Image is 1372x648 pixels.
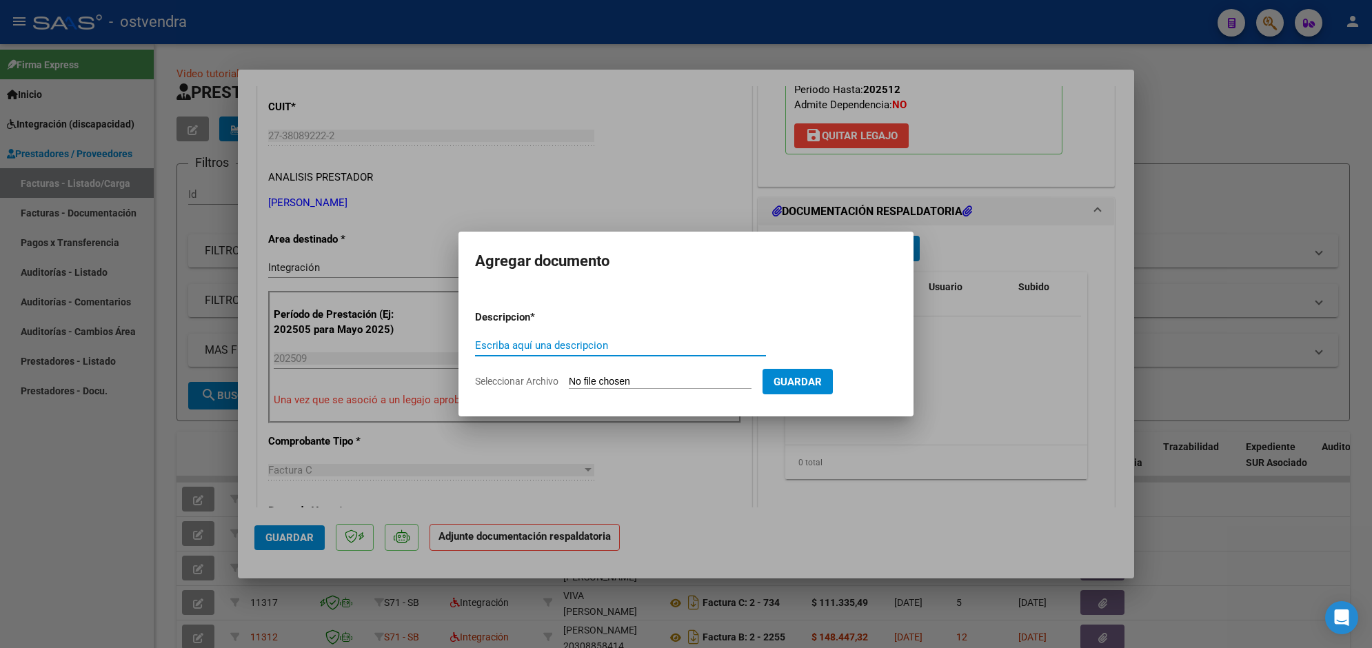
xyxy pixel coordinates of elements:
span: Guardar [774,376,822,388]
h2: Agregar documento [475,248,897,274]
button: Guardar [763,369,833,394]
div: Open Intercom Messenger [1325,601,1358,634]
p: Descripcion [475,310,602,325]
span: Seleccionar Archivo [475,376,558,387]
